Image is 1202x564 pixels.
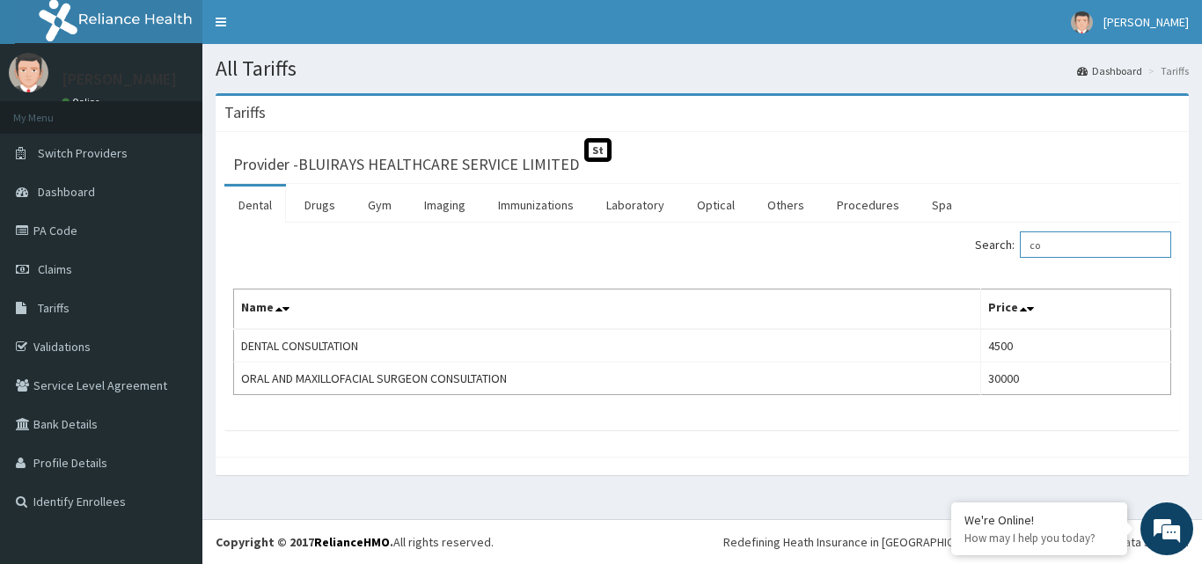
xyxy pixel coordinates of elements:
[289,9,331,51] div: Minimize live chat window
[918,187,966,223] a: Spa
[9,377,335,438] textarea: Type your message and hit 'Enter'
[683,187,749,223] a: Optical
[964,512,1114,528] div: We're Online!
[33,88,71,132] img: d_794563401_company_1708531726252_794563401
[1077,63,1142,78] a: Dashboard
[9,53,48,92] img: User Image
[216,534,393,550] strong: Copyright © 2017 .
[314,534,390,550] a: RelianceHMO
[38,145,128,161] span: Switch Providers
[1020,231,1171,258] input: Search:
[975,231,1171,258] label: Search:
[354,187,406,223] a: Gym
[38,261,72,277] span: Claims
[981,289,1171,330] th: Price
[1103,14,1189,30] span: [PERSON_NAME]
[592,187,678,223] a: Laboratory
[981,329,1171,363] td: 4500
[823,187,913,223] a: Procedures
[1144,63,1189,78] li: Tariffs
[964,531,1114,546] p: How may I help you today?
[1071,11,1093,33] img: User Image
[216,57,1189,80] h1: All Tariffs
[233,157,579,172] h3: Provider - BLUIRAYS HEALTHCARE SERVICE LIMITED
[38,300,70,316] span: Tariffs
[62,71,177,87] p: [PERSON_NAME]
[723,533,1189,551] div: Redefining Heath Insurance in [GEOGRAPHIC_DATA] using Telemedicine and Data Science!
[38,184,95,200] span: Dashboard
[410,187,480,223] a: Imaging
[92,99,296,121] div: Chat with us now
[234,363,981,395] td: ORAL AND MAXILLOFACIAL SURGEON CONSULTATION
[584,138,612,162] span: St
[202,519,1202,564] footer: All rights reserved.
[102,170,243,348] span: We're online!
[62,96,104,108] a: Online
[981,363,1171,395] td: 30000
[484,187,588,223] a: Immunizations
[234,289,981,330] th: Name
[290,187,349,223] a: Drugs
[753,187,818,223] a: Others
[224,187,286,223] a: Dental
[234,329,981,363] td: DENTAL CONSULTATION
[224,105,266,121] h3: Tariffs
